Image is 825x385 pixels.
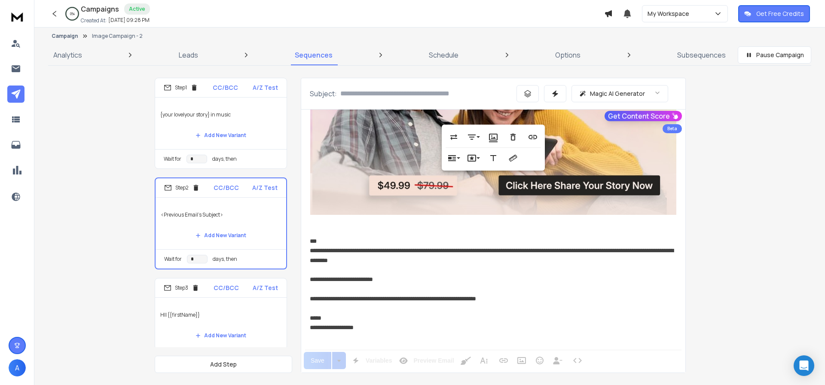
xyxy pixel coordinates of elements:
p: Magic AI Generator [590,89,645,98]
div: Save [304,352,331,369]
button: Variables [348,352,394,369]
p: My Workspace [648,9,693,18]
button: Campaign [52,33,78,40]
button: Add Step [155,356,292,373]
button: Magic AI Generator [571,85,668,102]
p: <Previous Email's Subject> [161,203,281,227]
h1: Campaigns [81,4,119,14]
p: CC/BCC [213,83,238,92]
li: Step3CC/BCCA/Z TestHII {{firstName}}Add New Variant [155,278,287,350]
p: Schedule [429,50,458,60]
a: Leads [174,45,203,65]
p: Subject: [310,89,337,99]
li: Step2CC/BCCA/Z Test<Previous Email's Subject>Add New VariantWait fordays, then [155,177,287,269]
button: Style [465,150,482,167]
button: Pause Campaign [738,46,811,64]
p: HII {{firstName}} [160,303,281,327]
a: Analytics [48,45,87,65]
button: Insert Unsubscribe Link [550,352,566,369]
button: A [9,359,26,376]
div: Step 1 [164,84,198,92]
button: Change Size [505,150,521,167]
button: Add New Variant [189,127,253,144]
p: Analytics [53,50,82,60]
span: Variables [364,357,394,364]
p: Wait for [164,256,182,263]
p: days, then [212,156,237,162]
a: Options [550,45,586,65]
button: Alternative Text [485,150,501,167]
a: Subsequences [672,45,731,65]
button: Image Caption [485,128,501,146]
img: logo [9,9,26,24]
span: Preview Email [412,357,455,364]
button: Add New Variant [189,227,253,244]
button: Get Free Credits [738,5,810,22]
button: Preview Email [395,352,455,369]
button: Code View [569,352,586,369]
p: Image Campaign - 2 [92,33,143,40]
div: Open Intercom Messenger [794,355,814,376]
p: A/Z Test [253,83,278,92]
p: Get Free Credits [756,9,804,18]
button: Add New Variant [189,327,253,344]
p: A/Z Test [253,284,278,292]
p: A/Z Test [252,183,278,192]
p: Leads [179,50,198,60]
a: Sequences [290,45,338,65]
p: [DATE] 09:28 PM [108,17,150,24]
div: Step 3 [164,284,199,292]
button: Get Content Score [605,111,682,121]
p: Subsequences [677,50,726,60]
p: 0 % [70,11,75,16]
li: Step1CC/BCCA/Z Test{your love|your story} in musicAdd New VariantWait fordays, then [155,78,287,169]
p: Wait for [164,156,181,162]
div: Active [124,3,150,15]
button: Remove [505,128,521,146]
p: Sequences [295,50,333,60]
p: Created At: [81,17,107,24]
div: Step 2 [164,184,200,192]
p: Options [555,50,581,60]
p: CC/BCC [214,183,239,192]
p: {your love|your story} in music [160,103,281,127]
p: days, then [213,256,237,263]
a: Schedule [424,45,464,65]
p: CC/BCC [214,284,239,292]
div: Beta [663,124,682,133]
